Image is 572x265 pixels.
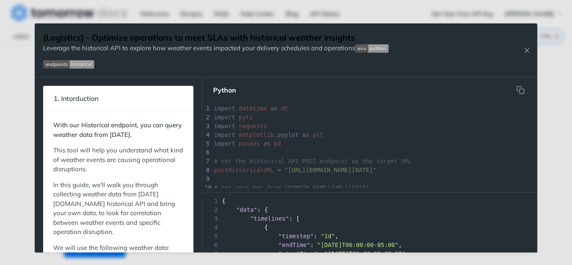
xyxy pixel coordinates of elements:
[202,223,537,232] div: {
[43,60,94,69] img: endpoint
[202,250,220,258] span: 7
[355,44,389,53] img: env
[214,105,235,112] span: import
[214,158,412,165] span: # set the Historical API POST endpoint as the target URL
[214,184,369,191] span: # get your key from [DOMAIN_NAME][URL][DATE]
[239,114,253,121] span: pytz
[53,146,183,174] p: This tool will help you understand what kind of weather events are causing operational disruptions.
[202,157,211,166] div: 7
[202,139,211,148] div: 5
[281,105,288,112] span: dt
[263,140,271,147] span: as
[202,241,220,250] span: 6
[202,223,220,232] span: 4
[202,122,211,131] div: 3
[43,59,389,69] span: Expand image
[48,90,104,107] span: 1. Intorduction
[202,232,220,241] span: 5
[214,167,274,173] span: postHistoricalURL
[53,180,183,237] p: In this guide, we'll walk you through collecting weather data from [DATE][DOMAIN_NAME] historical...
[214,114,235,121] span: import
[313,131,323,138] span: plt
[239,123,267,129] span: requests
[271,105,278,112] span: as
[274,140,281,147] span: pd
[53,243,183,262] p: We will use the following weather data: Total precipitation accumulation
[250,215,289,222] span: "timelines"
[285,167,376,173] span: "[URL][DOMAIN_NAME][DATE]"
[278,167,281,173] span: =
[324,250,405,257] span: "[DATE]T06:00:00-05:00"
[214,140,235,147] span: import
[202,148,211,157] div: 6
[236,206,258,213] span: "data"
[512,82,529,98] button: Copy
[43,44,389,53] p: Leverage the historical API to explore how weather events impacted your delivery schedules and op...
[202,197,537,206] div: {
[202,214,537,223] div: : [
[202,113,211,122] div: 2
[355,44,389,52] span: Expand image
[214,131,235,138] span: import
[278,233,314,239] span: "timestep"
[53,121,182,139] strong: With our Historical endpoint, you can query weather data from [DATE].
[202,183,211,192] div: 10
[214,131,323,138] span: .
[278,242,310,248] span: "endTime"
[202,214,220,223] span: 3
[202,175,211,183] div: 9
[202,250,537,258] div: : ,
[202,232,537,241] div: : ,
[520,46,533,54] button: Close Recipe
[202,241,537,250] div: : ,
[278,131,299,138] span: pyplot
[321,233,335,239] span: "1d"
[202,197,220,206] span: 1
[202,206,537,214] div: : {
[317,242,399,248] span: "[DATE]T06:00:00-05:00"
[214,123,235,129] span: import
[202,131,211,139] div: 4
[202,166,211,175] div: 8
[206,82,243,98] button: Python
[239,105,267,112] span: datetime
[278,250,317,257] span: "startTime"
[516,86,525,94] svg: hidden
[43,32,389,44] h1: [Logistics] - Optimize operations to meet SLAs with historical weather insights
[239,131,274,138] span: matplotlib
[239,140,260,147] span: pandas
[302,131,309,138] span: as
[202,104,211,113] div: 1
[202,206,220,214] span: 2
